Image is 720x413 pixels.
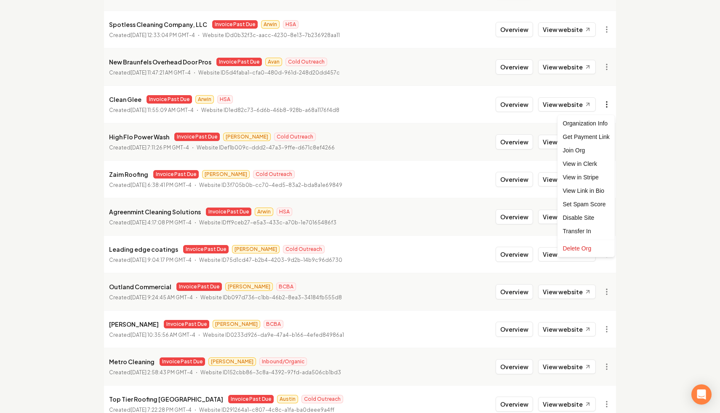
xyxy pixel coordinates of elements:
div: Join Org [560,144,613,157]
a: View in Stripe [560,171,613,184]
div: Delete Org [560,242,613,255]
a: View Link in Bio [560,184,613,197]
div: Get Payment Link [560,130,613,144]
div: Set Spam Score [560,197,613,211]
a: View in Clerk [560,157,613,171]
div: Disable Site [560,211,613,224]
div: Transfer In [560,224,613,238]
div: Organization Info [560,117,613,130]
